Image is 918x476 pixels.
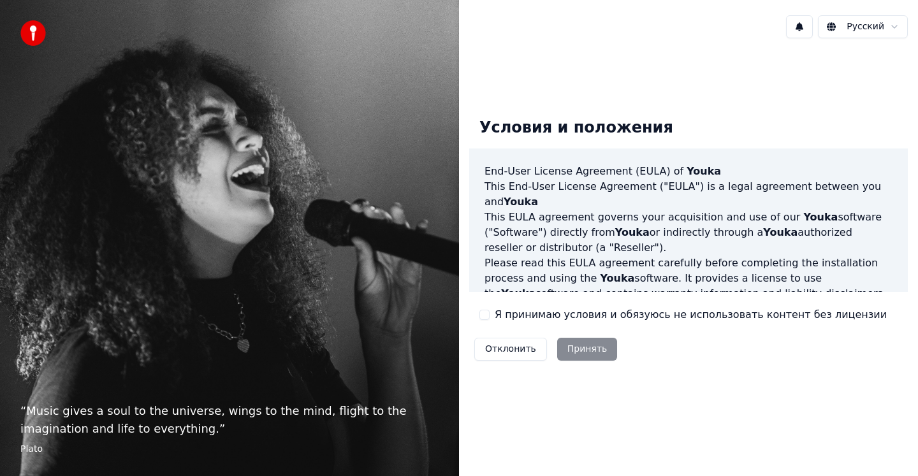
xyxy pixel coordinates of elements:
[20,20,46,46] img: youka
[484,179,892,210] p: This End-User License Agreement ("EULA") is a legal agreement between you and
[501,287,535,299] span: Youka
[763,226,798,238] span: Youka
[615,226,650,238] span: Youka
[504,196,538,208] span: Youka
[20,402,439,438] p: “ Music gives a soul to the universe, wings to the mind, flight to the imagination and life to ev...
[495,307,887,322] label: Я принимаю условия и обязуюсь не использовать контент без лицензии
[484,164,892,179] h3: End-User License Agreement (EULA) of
[803,211,838,223] span: Youka
[474,338,547,361] button: Отклонить
[484,210,892,256] p: This EULA agreement governs your acquisition and use of our software ("Software") directly from o...
[687,165,721,177] span: Youka
[20,443,439,456] footer: Plato
[469,108,683,148] div: Условия и положения
[484,256,892,301] p: Please read this EULA agreement carefully before completing the installation process and using th...
[600,272,634,284] span: Youka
